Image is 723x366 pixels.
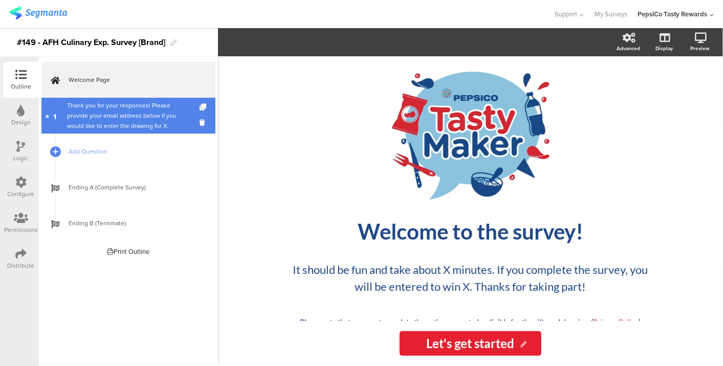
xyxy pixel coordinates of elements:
[107,247,150,256] div: Print Outline
[200,118,208,127] i: Delete
[690,45,710,52] div: Preview
[300,317,594,326] strong: Please note that you must complete the entire survey to be eligible for the gift card drawing. (
[638,9,707,19] div: PepsiCo Tasty Rewards
[69,75,200,85] span: Welcome Page
[67,100,189,131] div: Thank you for your responses! Please provide your email address below if you would like to enter ...
[200,104,208,111] i: Duplicate
[555,9,578,19] span: Support
[8,261,35,270] div: Distribute
[617,45,640,52] div: Advanced
[41,205,215,241] a: Ending B (Terminate)
[4,225,38,234] div: Permissions
[281,219,660,244] p: Welcome to the survey!
[11,82,31,91] div: Outline
[292,261,650,295] p: It should be fun and take about X minutes. If you complete the survey, you will be entered to win...
[41,98,215,134] a: 1 Thank you for your responses! Please provide your email address below if you would like to ente...
[9,7,67,19] img: segmanta logo
[41,169,215,205] a: Ending A (Complete Survey)
[639,317,641,326] strong: )
[594,317,639,326] a: Privacy Policy
[54,110,57,121] span: 1
[69,146,200,157] span: Add Question
[11,118,31,127] div: Design
[655,45,673,52] div: Display
[41,62,215,98] a: Welcome Page
[400,331,541,356] input: Start
[14,154,29,163] div: Logic
[69,182,200,192] span: Ending A (Complete Survey)
[17,34,165,51] div: #149 - AFH Culinary Exp. Survey [Brand]
[8,189,35,199] div: Configure
[69,218,200,228] span: Ending B (Terminate)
